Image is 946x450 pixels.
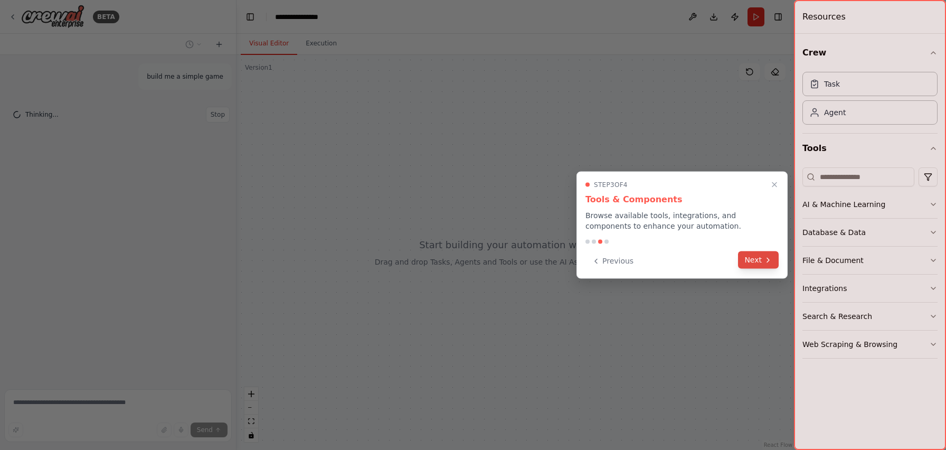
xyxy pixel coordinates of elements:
span: Step 3 of 4 [594,181,628,189]
button: Hide left sidebar [243,10,258,24]
p: Browse available tools, integrations, and components to enhance your automation. [585,210,779,231]
h3: Tools & Components [585,193,779,206]
button: Previous [585,252,640,270]
button: Next [738,251,779,269]
button: Close walkthrough [768,179,781,191]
